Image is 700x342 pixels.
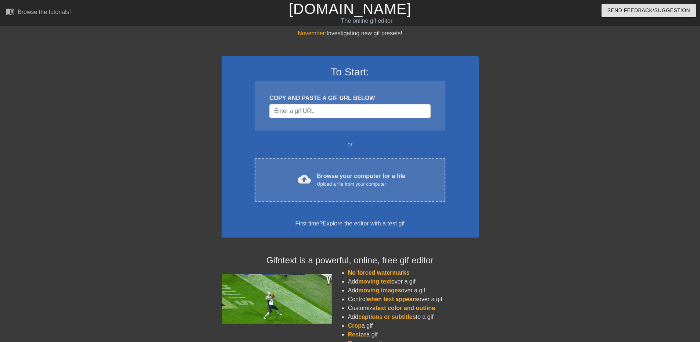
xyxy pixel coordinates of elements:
[607,6,690,15] span: Send Feedback/Suggestion
[348,330,479,339] li: a gif
[376,305,435,311] span: text color and outline
[348,277,479,286] li: Add over a gif
[237,17,496,25] div: The online gif editor
[348,286,479,295] li: Add over a gif
[231,66,469,78] h3: To Start:
[231,219,469,228] div: First time?
[269,104,430,118] input: Username
[222,274,332,324] img: football_small.gif
[358,314,416,320] span: captions or subtitles
[348,295,479,304] li: Control over a gif
[602,4,696,17] button: Send Feedback/Suggestion
[241,140,460,149] div: or
[358,287,401,293] span: moving images
[6,7,15,16] span: menu_book
[222,29,479,38] div: Investigating new gif presets!
[348,270,410,276] span: No forced watermarks
[317,181,405,188] div: Upload a file from your computer
[298,172,311,186] span: cloud_upload
[348,323,362,329] span: Crop
[6,7,71,18] a: Browse the tutorials!
[323,220,405,227] a: Explore the editor with a test gif
[289,1,411,17] a: [DOMAIN_NAME]
[348,313,479,321] li: Add to a gif
[269,94,430,103] div: COPY AND PASTE A GIF URL BELOW
[367,296,418,302] span: when text appears
[317,172,405,188] div: Browse your computer for a file
[298,30,326,36] span: November:
[348,304,479,313] li: Customize
[348,321,479,330] li: a gif
[222,255,479,266] h4: Gifntext is a powerful, online, free gif editor
[18,9,71,15] div: Browse the tutorials!
[348,331,367,338] span: Resize
[358,278,391,285] span: moving text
